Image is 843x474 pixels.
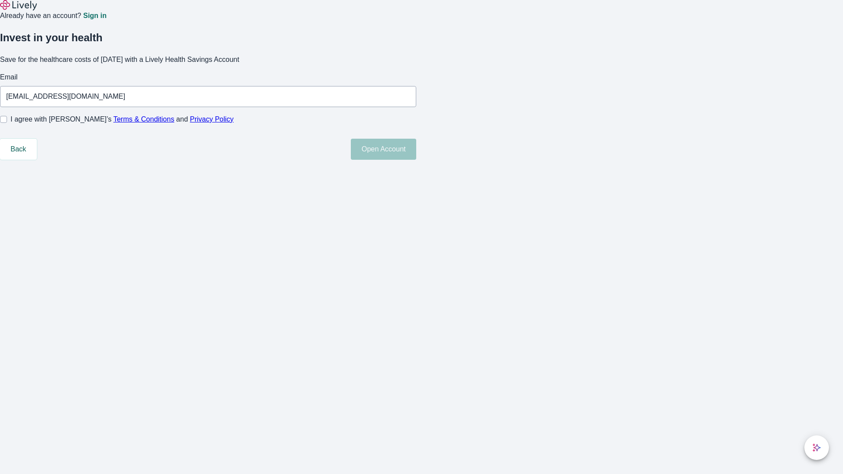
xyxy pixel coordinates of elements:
span: I agree with [PERSON_NAME]’s and [11,114,234,125]
a: Terms & Conditions [113,115,174,123]
a: Privacy Policy [190,115,234,123]
svg: Lively AI Assistant [812,443,821,452]
button: chat [804,435,829,460]
a: Sign in [83,12,106,19]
